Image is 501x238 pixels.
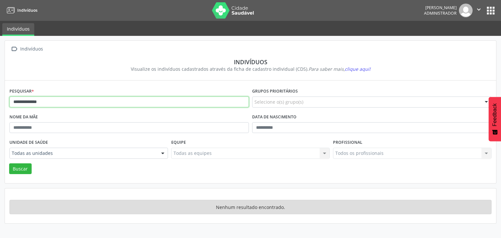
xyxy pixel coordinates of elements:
[252,86,298,97] label: Grupos prioritários
[171,138,186,148] label: Equipe
[9,44,44,54] a:  Indivíduos
[254,98,303,105] span: Selecione o(s) grupo(s)
[475,6,482,13] i: 
[345,66,371,72] span: clique aqui!
[14,66,487,72] div: Visualize os indivíduos cadastrados através da ficha de cadastro individual (CDS).
[485,5,496,16] button: apps
[19,44,44,54] div: Indivíduos
[9,138,48,148] label: Unidade de saúde
[17,7,38,13] span: Indivíduos
[489,97,501,141] button: Feedback - Mostrar pesquisa
[9,44,19,54] i: 
[333,138,362,148] label: Profissional
[9,112,38,122] label: Nome da mãe
[12,150,155,156] span: Todas as unidades
[473,4,485,17] button: 
[492,103,498,126] span: Feedback
[424,5,457,10] div: [PERSON_NAME]
[5,5,38,16] a: Indivíduos
[2,23,34,36] a: Indivíduos
[9,86,34,97] label: Pesquisar
[309,66,371,72] i: Para saber mais,
[252,112,296,122] label: Data de nascimento
[9,163,32,174] button: Buscar
[14,58,487,66] div: Indivíduos
[424,10,457,16] span: Administrador
[9,200,492,214] div: Nenhum resultado encontrado.
[459,4,473,17] img: img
